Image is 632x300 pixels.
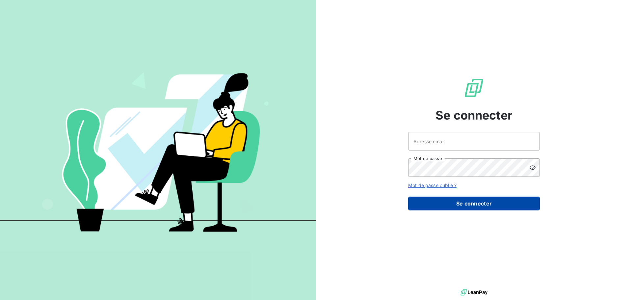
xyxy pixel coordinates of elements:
[435,106,513,124] span: Se connecter
[463,77,485,98] img: Logo LeanPay
[408,132,540,150] input: placeholder
[408,182,457,188] a: Mot de passe oublié ?
[408,197,540,210] button: Se connecter
[461,287,487,297] img: logo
